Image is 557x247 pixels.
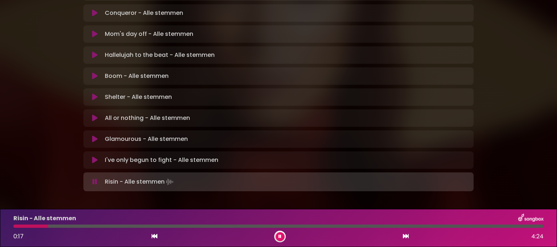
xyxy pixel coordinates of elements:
[105,51,215,59] p: Hallelujah to the beat - Alle stemmen
[165,177,175,187] img: waveform4.gif
[105,72,169,80] p: Boom - Alle stemmen
[13,214,76,223] p: Risin - Alle stemmen
[518,214,544,223] img: songbox-logo-white.png
[105,30,193,38] p: Mom's day off - Alle stemmen
[105,93,172,101] p: Shelter - Alle stemmen
[105,9,183,17] p: Conqueror - Alle stemmen
[105,114,190,122] p: All or nothing - Alle stemmen
[105,177,175,187] p: Risin - Alle stemmen
[105,156,218,164] p: I've only begun to fight - Alle stemmen
[105,135,188,143] p: Glamourous - Alle stemmen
